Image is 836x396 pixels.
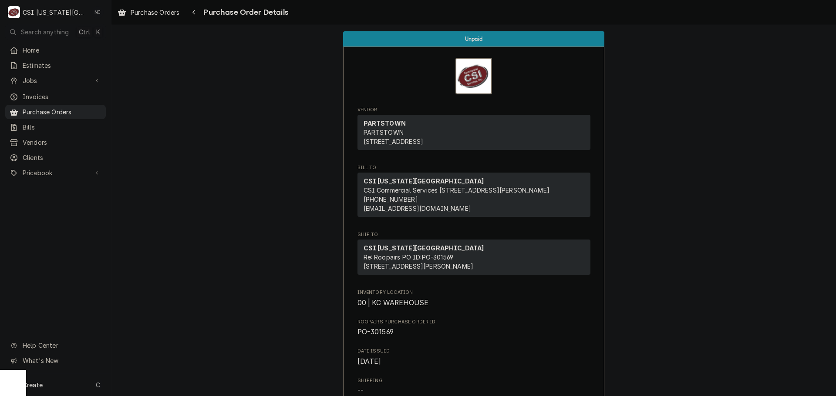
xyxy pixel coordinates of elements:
span: Ctrl [79,27,90,37]
span: [DATE] [357,357,381,366]
a: Go to What's New [5,353,106,368]
span: Pricebook [23,168,88,177]
a: Go to Pricebook [5,166,106,180]
span: Bills [23,123,101,132]
a: Go to Help Center [5,338,106,353]
div: Status [343,31,604,47]
a: Go to Jobs [5,73,106,88]
span: CSI Commercial Services [STREET_ADDRESS][PERSON_NAME] [364,186,549,194]
span: PO-301569 [357,328,394,336]
span: Re: Roopairs PO ID: PO-301569 [364,253,454,261]
span: Help Center [23,341,101,350]
span: [STREET_ADDRESS][PERSON_NAME] [364,263,474,270]
a: Estimates [5,58,106,73]
div: Inventory Location [357,289,590,308]
div: NI [91,6,104,18]
span: Search anything [21,27,69,37]
div: Roopairs Purchase Order ID [357,319,590,337]
a: [PHONE_NUMBER] [364,196,418,203]
div: CSI [US_STATE][GEOGRAPHIC_DATA] [23,8,87,17]
span: Bill To [357,164,590,171]
div: CSI Kansas City's Avatar [8,6,20,18]
span: Purchase Order Details [201,7,288,18]
span: Roopairs Purchase Order ID [357,319,590,326]
span: C [96,380,100,389]
div: Ship To [357,240,590,275]
div: Nate Ingram's Avatar [91,6,104,18]
span: Vendors [23,138,101,147]
div: Ship To [357,240,590,278]
span: Roopairs Purchase Order ID [357,327,590,337]
a: Home [5,43,106,57]
span: Home [23,46,101,55]
span: Shipping [357,377,590,384]
span: Inventory Location [357,298,590,308]
div: Purchase Order Vendor [357,106,590,154]
span: -- [357,386,364,395]
a: Clients [5,150,106,165]
a: [EMAIL_ADDRESS][DOMAIN_NAME] [364,205,471,212]
div: Purchase Order Ship To [357,231,590,279]
strong: CSI [US_STATE][GEOGRAPHIC_DATA] [364,244,484,252]
img: Logo [455,58,492,94]
span: Jobs [23,76,88,85]
div: Purchase Order Bill To [357,164,590,221]
span: What's New [23,356,101,365]
div: Vendor [357,115,590,153]
span: Clients [23,153,101,162]
span: Estimates [23,61,101,70]
span: Ship To [357,231,590,238]
span: Purchase Orders [23,107,101,116]
span: Inventory Location [357,289,590,296]
span: 00 | KC WAREHOUSE [357,299,429,307]
span: Vendor [357,106,590,113]
div: Vendor [357,115,590,150]
span: Date Issued [357,356,590,367]
div: Date Issued [357,348,590,366]
a: Purchase Orders [114,5,183,20]
span: PARTSTOWN [STREET_ADDRESS] [364,129,424,145]
span: Invoices [23,92,101,101]
span: Create [23,381,43,389]
button: Navigate back [187,5,201,19]
a: Purchase Orders [5,105,106,119]
span: Unpaid [465,36,482,42]
span: Purchase Orders [131,8,179,17]
a: Vendors [5,135,106,150]
a: Invoices [5,90,106,104]
div: Bill To [357,173,590,217]
span: K [96,27,100,37]
span: Date Issued [357,348,590,355]
a: Bills [5,120,106,134]
strong: PARTSTOWN [364,120,406,127]
strong: CSI [US_STATE][GEOGRAPHIC_DATA] [364,177,484,185]
div: C [8,6,20,18]
button: Search anythingCtrlK [5,24,106,40]
div: Bill To [357,173,590,220]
